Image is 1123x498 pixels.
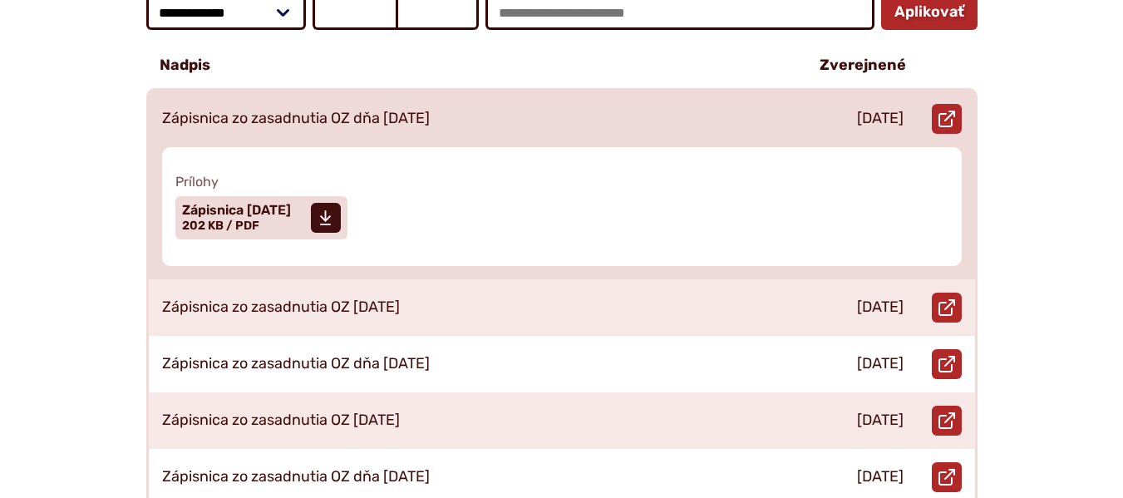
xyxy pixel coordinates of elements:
[857,298,904,317] p: [DATE]
[160,57,210,75] p: Nadpis
[820,57,906,75] p: Zverejnené
[857,468,904,486] p: [DATE]
[162,110,430,128] p: Zápisnica zo zasadnutia OZ dňa [DATE]
[162,298,400,317] p: Zápisnica zo zasadnutia OZ [DATE]
[182,219,259,233] span: 202 KB / PDF
[182,204,291,217] span: Zápisnica [DATE]
[175,174,948,190] span: Prílohy
[175,196,347,239] a: Zápisnica [DATE] 202 KB / PDF
[857,355,904,373] p: [DATE]
[162,355,430,373] p: Zápisnica zo zasadnutia OZ dňa [DATE]
[162,412,400,430] p: Zápisnica zo zasadnutia OZ [DATE]
[857,110,904,128] p: [DATE]
[857,412,904,430] p: [DATE]
[162,468,430,486] p: Zápisnica zo zasadnutia OZ dňa [DATE]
